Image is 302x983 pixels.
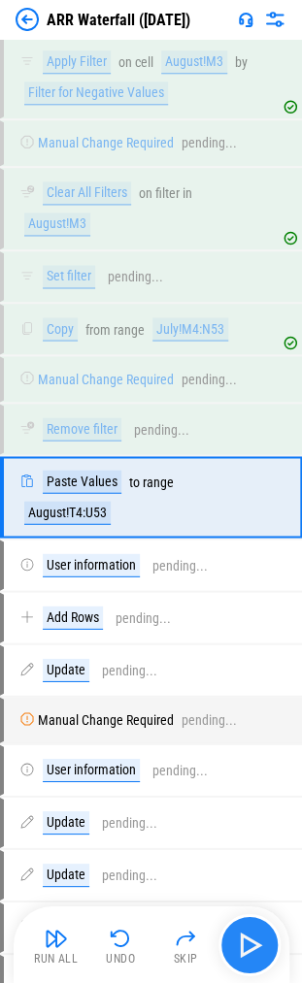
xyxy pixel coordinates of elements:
div: Copy [43,317,78,341]
div: pending... [102,815,157,830]
div: pending... [134,422,189,437]
div: Update [43,810,89,834]
img: Support [238,12,253,27]
img: Settings menu [263,8,286,31]
img: Main button [234,929,265,960]
div: Manual Change Required [38,136,174,150]
div: pending... [102,868,157,882]
div: pending... [182,372,237,386]
div: August!M3 [161,50,227,74]
img: Run All [45,926,68,949]
div: Skip [174,952,198,964]
img: Skip [174,926,197,949]
button: Skip [154,921,217,967]
button: Undo [89,921,151,967]
div: Manual Change Required [38,712,174,727]
div: Remove filter [43,417,121,441]
div: on cell [118,55,153,70]
div: Update [43,658,89,681]
div: Set filter [43,265,95,288]
div: pending... [182,712,237,727]
img: Undo [109,926,132,949]
div: August!M3 [24,213,90,236]
div: range [143,475,174,489]
img: Back [16,8,39,31]
div: August!T4:U53 [24,501,111,524]
div: User information [43,758,140,781]
div: pending... [108,270,163,284]
div: by [235,55,248,70]
div: Undo [106,952,135,964]
div: on filter in [139,186,192,201]
div: Manual Change Required [38,372,174,386]
div: ARR Waterfall ([DATE]) [47,11,190,29]
div: pending... [102,663,157,677]
button: Run All [25,921,87,967]
div: pending... [152,763,208,777]
div: Add Rows [43,606,103,629]
div: pending... [116,610,171,625]
div: range [114,322,145,337]
div: Run All [34,952,78,964]
div: July!M4:N53 [152,317,228,341]
div: Filter for Negative Values [24,82,168,105]
div: Clear All Filters [43,181,131,205]
div: Paste Values [43,470,121,493]
div: Apply Filter [43,50,111,74]
div: to [129,475,140,489]
div: from [85,322,111,337]
div: Update [43,863,89,886]
div: User information [43,553,140,576]
div: pending... [152,558,208,573]
div: pending... [182,136,237,150]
